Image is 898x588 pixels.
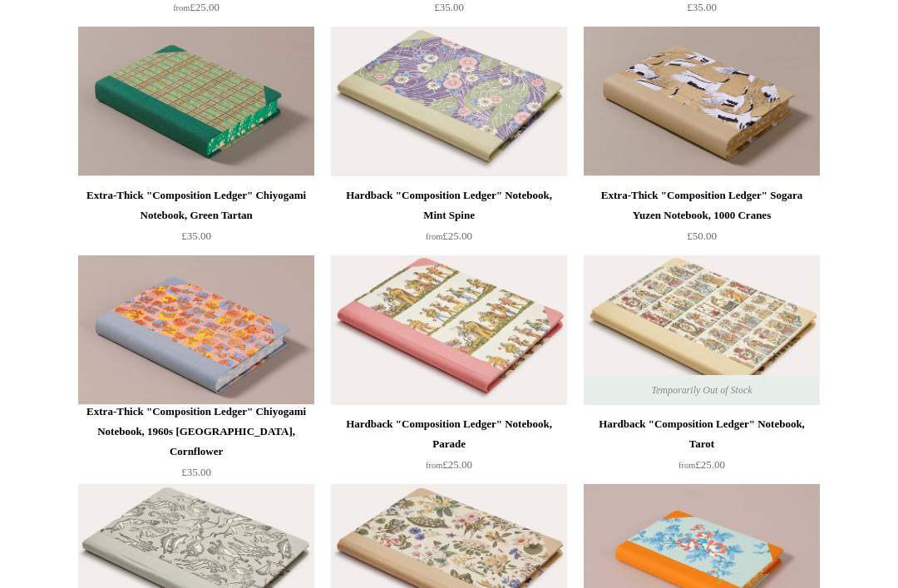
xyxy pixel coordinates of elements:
span: from [426,461,442,470]
span: from [426,232,442,241]
img: Hardback "Composition Ledger" Notebook, Tarot [584,255,820,405]
a: Extra-Thick "Composition Ledger" Sogara Yuzen Notebook, 1000 Cranes Extra-Thick "Composition Ledg... [584,27,820,176]
a: Hardback "Composition Ledger" Notebook, Tarot from£25.00 [584,414,820,482]
a: Hardback "Composition Ledger" Notebook, Parade Hardback "Composition Ledger" Notebook, Parade [331,255,567,405]
a: Extra-Thick "Composition Ledger" Chiyogami Notebook, 1960s [GEOGRAPHIC_DATA], Cornflower £35.00 [78,402,314,482]
span: £35.00 [181,230,211,242]
span: £25.00 [426,458,472,471]
span: £25.00 [678,458,725,471]
span: £50.00 [687,230,717,242]
span: from [173,3,190,12]
a: Hardback "Composition Ledger" Notebook, Parade from£25.00 [331,414,567,482]
div: Extra-Thick "Composition Ledger" Chiyogami Notebook, 1960s [GEOGRAPHIC_DATA], Cornflower [82,402,310,462]
a: Extra-Thick "Composition Ledger" Chiyogami Notebook, Green Tartan Extra-Thick "Composition Ledger... [78,27,314,176]
span: £35.00 [434,1,464,13]
img: Extra-Thick "Composition Ledger" Sogara Yuzen Notebook, 1000 Cranes [584,27,820,176]
div: Hardback "Composition Ledger" Notebook, Tarot [588,414,816,454]
div: Extra-Thick "Composition Ledger" Chiyogami Notebook, Green Tartan [82,185,310,225]
span: £35.00 [181,466,211,478]
a: Hardback "Composition Ledger" Notebook, Mint Spine from£25.00 [331,185,567,254]
span: Temporarily Out of Stock [634,375,768,405]
a: Extra-Thick "Composition Ledger" Chiyogami Notebook, 1960s Japan, Cornflower Extra-Thick "Composi... [78,255,314,405]
span: £35.00 [687,1,717,13]
a: Hardback "Composition Ledger" Notebook, Mint Spine Hardback "Composition Ledger" Notebook, Mint S... [331,27,567,176]
span: £25.00 [173,1,220,13]
img: Extra-Thick "Composition Ledger" Chiyogami Notebook, 1960s Japan, Cornflower [78,255,314,405]
div: Hardback "Composition Ledger" Notebook, Mint Spine [335,185,563,225]
span: from [678,461,695,470]
a: Extra-Thick "Composition Ledger" Sogara Yuzen Notebook, 1000 Cranes £50.00 [584,185,820,254]
div: Extra-Thick "Composition Ledger" Sogara Yuzen Notebook, 1000 Cranes [588,185,816,225]
div: Hardback "Composition Ledger" Notebook, Parade [335,414,563,454]
img: Hardback "Composition Ledger" Notebook, Parade [331,255,567,405]
img: Extra-Thick "Composition Ledger" Chiyogami Notebook, Green Tartan [78,27,314,176]
a: Extra-Thick "Composition Ledger" Chiyogami Notebook, Green Tartan £35.00 [78,185,314,254]
a: Hardback "Composition Ledger" Notebook, Tarot Hardback "Composition Ledger" Notebook, Tarot Tempo... [584,255,820,405]
img: Hardback "Composition Ledger" Notebook, Mint Spine [331,27,567,176]
span: £25.00 [426,230,472,242]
